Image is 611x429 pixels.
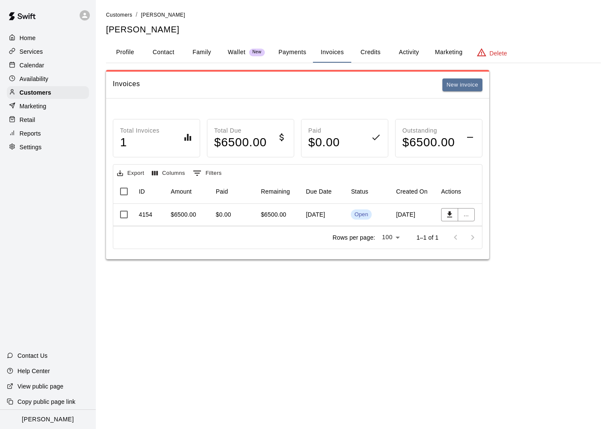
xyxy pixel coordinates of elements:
[17,351,48,360] p: Contact Us
[141,12,185,18] span: [PERSON_NAME]
[261,210,287,219] div: $6500.00
[402,126,455,135] p: Outstanding
[379,231,403,243] div: 100
[354,211,368,219] div: Open
[150,167,187,180] button: Select columns
[139,210,152,219] div: 4154
[106,24,601,35] h5: [PERSON_NAME]
[166,180,212,203] div: Amount
[191,166,224,180] button: Show filters
[139,180,145,203] div: ID
[7,32,89,44] a: Home
[437,180,482,203] div: Actions
[216,210,231,219] div: $0.00
[106,10,601,20] nav: breadcrumb
[7,86,89,99] a: Customers
[351,180,368,203] div: Status
[106,11,132,18] a: Customers
[402,135,455,150] h4: $ 6500.00
[428,42,469,63] button: Marketing
[17,367,50,375] p: Help Center
[7,72,89,85] a: Availability
[7,127,89,140] a: Reports
[22,415,74,424] p: [PERSON_NAME]
[106,42,144,63] button: Profile
[490,49,507,58] p: Delete
[302,204,347,226] div: [DATE]
[396,180,427,203] div: Created On
[7,100,89,113] a: Marketing
[392,204,437,226] div: [DATE]
[7,59,89,72] a: Calendar
[183,42,221,63] button: Family
[7,141,89,154] a: Settings
[441,208,458,221] button: Download PDF
[257,180,302,203] div: Remaining
[249,49,265,55] span: New
[416,233,439,242] p: 1–1 of 1
[313,42,351,63] button: Invoices
[171,210,196,219] div: $6500.00
[120,135,160,150] h4: 1
[20,143,42,151] p: Settings
[214,126,267,135] p: Total Due
[17,397,75,406] p: Copy public page link
[333,233,375,242] p: Rows per page:
[306,180,332,203] div: Due Date
[20,34,36,42] p: Home
[113,78,140,92] h6: Invoices
[228,48,246,57] p: Wallet
[106,12,132,18] span: Customers
[216,180,228,203] div: Paid
[392,180,437,203] div: Created On
[261,180,290,203] div: Remaining
[20,61,44,70] p: Calendar
[115,167,146,180] button: Export
[308,126,340,135] p: Paid
[7,45,89,58] a: Services
[20,88,51,97] p: Customers
[458,208,475,221] button: ...
[441,180,461,203] div: Actions
[7,113,89,126] a: Retail
[214,135,267,150] h4: $ 6500.00
[302,180,347,203] div: Due Date
[308,135,340,150] h4: $ 0.00
[17,382,63,391] p: View public page
[20,102,46,110] p: Marketing
[351,42,390,63] button: Credits
[171,180,192,203] div: Amount
[20,116,35,124] p: Retail
[20,129,41,138] p: Reports
[442,78,482,92] button: New invoice
[212,180,257,203] div: Paid
[20,47,43,56] p: Services
[144,42,183,63] button: Contact
[347,180,392,203] div: Status
[106,42,601,63] div: basic tabs example
[135,180,166,203] div: ID
[136,10,138,19] li: /
[390,42,428,63] button: Activity
[120,126,160,135] p: Total Invoices
[272,42,313,63] button: Payments
[20,75,49,83] p: Availability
